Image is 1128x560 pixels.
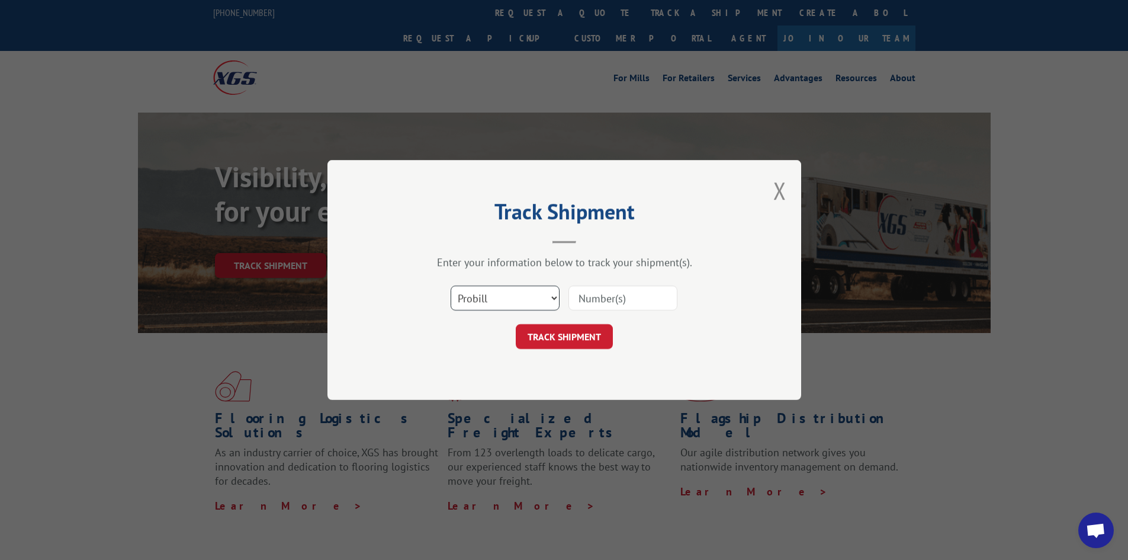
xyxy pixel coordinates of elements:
[387,255,742,269] div: Enter your information below to track your shipment(s).
[387,203,742,226] h2: Track Shipment
[516,324,613,349] button: TRACK SHIPMENT
[773,175,786,206] button: Close modal
[1078,513,1114,548] div: Open chat
[568,286,677,311] input: Number(s)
